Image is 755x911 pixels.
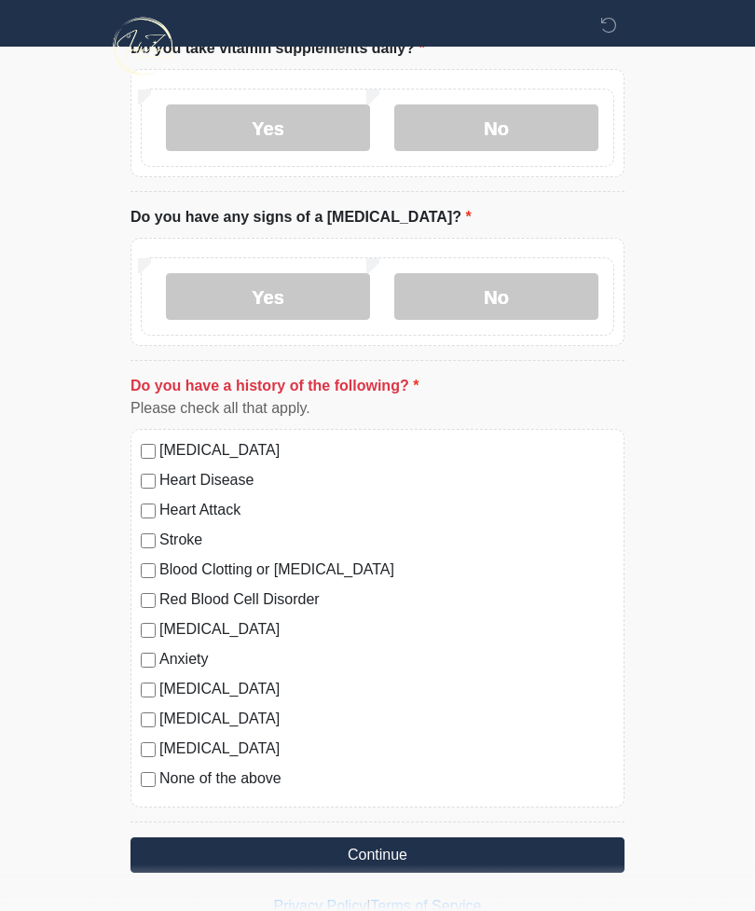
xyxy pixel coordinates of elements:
label: Anxiety [159,648,614,670]
input: [MEDICAL_DATA] [141,683,156,697]
label: Do you have any signs of a [MEDICAL_DATA]? [130,206,472,228]
label: No [394,104,598,151]
label: [MEDICAL_DATA] [159,678,614,700]
input: Blood Clotting or [MEDICAL_DATA] [141,563,156,578]
label: Stroke [159,529,614,551]
div: Please check all that apply. [130,397,625,420]
label: [MEDICAL_DATA] [159,618,614,641]
label: Blood Clotting or [MEDICAL_DATA] [159,559,614,581]
input: Anxiety [141,653,156,668]
input: [MEDICAL_DATA] [141,623,156,638]
input: [MEDICAL_DATA] [141,712,156,727]
label: Yes [166,273,370,320]
input: Heart Attack [141,504,156,518]
label: [MEDICAL_DATA] [159,738,614,760]
label: [MEDICAL_DATA] [159,708,614,730]
input: Red Blood Cell Disorder [141,593,156,608]
label: Heart Attack [159,499,614,521]
input: [MEDICAL_DATA] [141,742,156,757]
label: Yes [166,104,370,151]
input: None of the above [141,772,156,787]
label: [MEDICAL_DATA] [159,439,614,462]
img: InfuZen Health Logo [112,14,176,78]
label: No [394,273,598,320]
input: Stroke [141,533,156,548]
button: Continue [130,837,625,873]
label: Heart Disease [159,469,614,491]
label: None of the above [159,767,614,790]
label: Red Blood Cell Disorder [159,588,614,611]
input: Heart Disease [141,474,156,489]
label: Do you have a history of the following? [130,375,419,397]
input: [MEDICAL_DATA] [141,444,156,459]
